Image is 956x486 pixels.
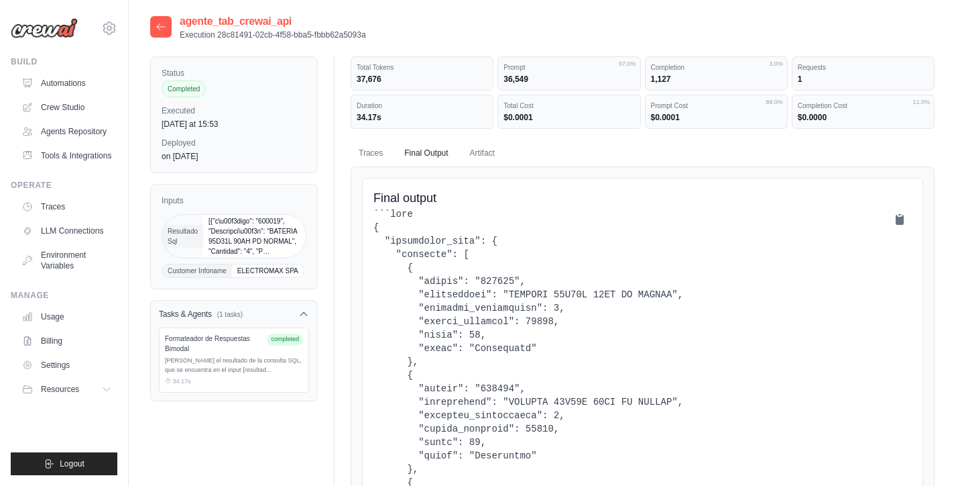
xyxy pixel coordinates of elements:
label: Deployed [162,138,306,148]
span: Final output [373,191,436,205]
dd: $0.0000 [798,112,929,123]
dd: $0.0001 [503,112,634,123]
a: Automations [16,72,117,94]
a: Crew Studio [16,97,117,118]
a: Environment Variables [16,244,117,277]
dd: 37,676 [357,74,487,85]
a: Usage [16,306,117,328]
div: ⏱ 34.17s [165,377,303,387]
dt: Duration [357,101,487,111]
span: ELECTROMAX SPA [232,264,304,277]
button: Logout [11,452,117,475]
dd: $0.0001 [651,112,782,123]
dt: Prompt [503,62,634,72]
img: Logo [11,18,78,38]
label: Inputs [162,195,306,206]
p: Execution 28c81491-02cb-4f58-bba5-fbbb62a5093a [180,30,366,40]
span: [{"c\u00f3digo": "600019", "Descripci\u00f3n": "BATERIA 95D31L 90AH PD NORMAL", "Cantidad": "4", "P… [203,215,306,258]
time: October 6, 2025 at 17:43 hdvdC [162,152,198,161]
span: 97.0% [619,60,636,69]
h2: agente_tab_crewai_api [180,13,366,30]
dt: Total Cost [503,101,634,111]
dt: Completion [651,62,782,72]
a: Traces [16,196,117,217]
dt: Requests [798,62,929,72]
a: Settings [16,354,117,376]
span: Resultado Sql [162,225,203,248]
span: 3.0% [769,60,783,69]
a: Agents Repository [16,121,117,142]
span: Customer Infoname [162,264,232,277]
dd: 36,549 [503,74,634,85]
a: Billing [16,330,117,352]
span: Completed [162,81,206,97]
div: Operate [11,180,117,191]
span: (1 tasks) [217,309,243,320]
div: Formateador de Respuestas Bimodal [165,334,261,354]
a: LLM Connections [16,220,117,242]
label: Status [162,68,306,79]
div: [PERSON_NAME] el resultado de la consulta SQL, que se encuentra en el input {resultad... [165,356,303,375]
button: Final Output [396,140,456,168]
div: Manage [11,290,117,301]
button: Resources [16,379,117,400]
div: Build [11,56,117,67]
iframe: Chat Widget [889,422,956,486]
span: 89.0% [766,98,783,107]
dd: 1,127 [651,74,782,85]
dt: Total Tokens [357,62,487,72]
dt: Completion Cost [798,101,929,111]
a: Tools & Integrations [16,145,117,166]
time: October 14, 2025 at 15:53 hdvdC [162,119,219,129]
h3: Tasks & Agents [159,309,212,320]
span: Logout [60,458,84,469]
span: completed [267,334,303,346]
button: Traces [351,140,391,168]
dd: 34.17s [357,112,487,123]
label: Executed [162,105,306,116]
dt: Prompt Cost [651,101,782,111]
button: Artifact [462,140,503,168]
div: Widget de chat [889,422,956,486]
span: Resources [41,384,79,395]
span: 11.0% [912,98,930,107]
dd: 1 [798,74,929,85]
